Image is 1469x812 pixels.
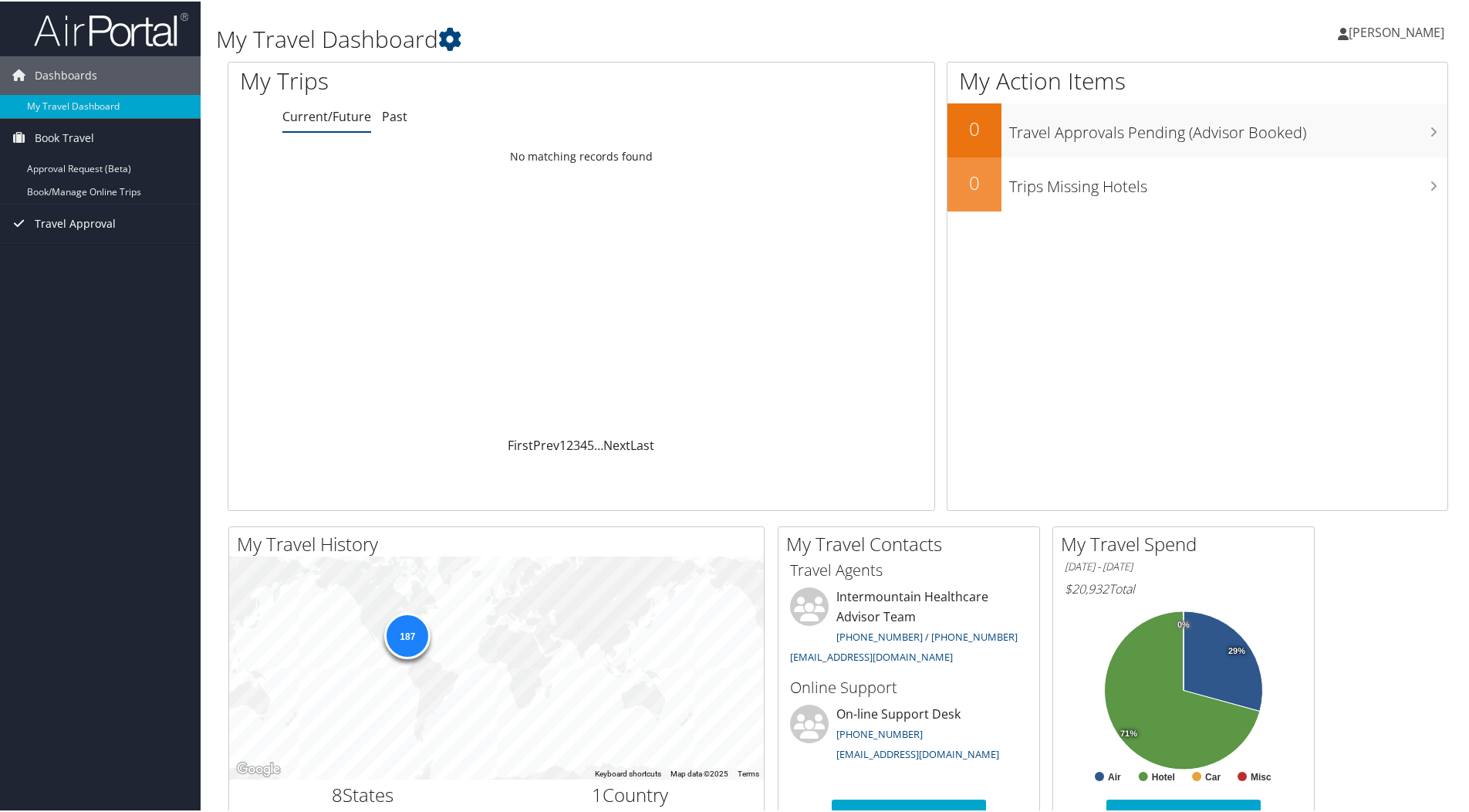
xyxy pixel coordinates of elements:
[947,63,1447,96] h1: My Action Items
[332,780,343,806] span: 8
[947,156,1447,210] a: 0Trips Missing Hotels
[782,703,1035,766] li: On-line Support Desk
[241,780,485,807] h2: States
[237,529,764,556] h2: My Travel History
[1061,529,1314,556] h2: My Travel Spend
[790,675,1028,697] h3: Online Support
[282,107,371,123] a: Current/Future
[782,586,1035,668] li: Intermountain Healthcare Advisor Team
[836,746,999,760] a: [EMAIL_ADDRESS][DOMAIN_NAME]
[1065,579,1109,596] span: $20,932
[1065,558,1302,573] h6: [DATE] - [DATE]
[603,435,630,452] a: Next
[573,435,580,452] a: 3
[566,435,573,452] a: 2
[786,529,1039,556] h2: My Travel Contacts
[35,203,116,242] span: Travel Approval
[947,114,1001,140] h2: 0
[1228,645,1245,655] tspan: 29%
[592,780,603,806] span: 1
[233,758,284,778] img: Google
[790,648,953,662] a: [EMAIL_ADDRESS][DOMAIN_NAME]
[1177,619,1190,628] tspan: 0%
[1338,8,1460,54] a: [PERSON_NAME]
[580,435,587,452] a: 4
[670,768,728,776] span: Map data ©2025
[533,435,559,452] a: Prev
[836,726,923,739] a: [PHONE_NUMBER]
[947,102,1447,156] a: 0Travel Approvals Pending (Advisor Booked)
[1152,770,1175,781] text: Hotel
[35,117,94,156] span: Book Travel
[594,435,603,452] span: …
[595,767,661,778] button: Keyboard shortcuts
[35,55,97,93] span: Dashboards
[559,435,566,452] a: 1
[947,168,1001,195] h2: 0
[240,63,629,96] h1: My Trips
[508,780,753,807] h2: Country
[630,435,654,452] a: Last
[587,435,594,452] a: 5
[384,611,431,658] div: 187
[1009,167,1447,196] h3: Trips Missing Hotels
[790,558,1028,580] h3: Travel Agents
[1205,770,1221,781] text: Car
[1009,113,1447,142] h3: Travel Approvals Pending (Advisor Booked)
[382,107,407,123] a: Past
[233,758,284,778] a: Open this area in Google Maps (opens a new window)
[1108,770,1121,781] text: Air
[228,141,934,169] td: No matching records found
[216,22,1045,54] h1: My Travel Dashboard
[836,628,1018,642] a: [PHONE_NUMBER] / [PHONE_NUMBER]
[34,10,188,46] img: airportal-logo.png
[1349,22,1444,39] span: [PERSON_NAME]
[508,435,533,452] a: First
[1120,728,1137,737] tspan: 71%
[1251,770,1271,781] text: Misc
[1065,579,1302,596] h6: Total
[738,768,759,776] a: Terms (opens in new tab)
